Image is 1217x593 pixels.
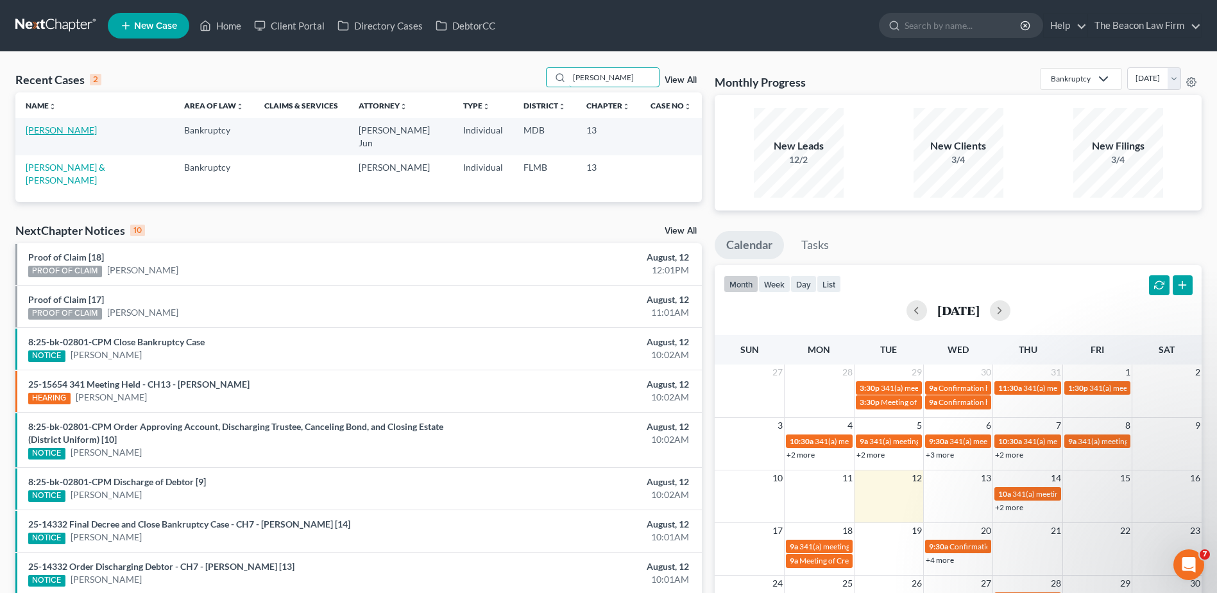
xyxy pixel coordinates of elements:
span: 14 [1050,470,1062,486]
a: 25-14332 Order Discharging Debtor - CH7 - [PERSON_NAME] [13] [28,561,294,572]
div: 10:01AM [477,531,689,544]
span: 9:30a [929,542,948,551]
td: 13 [576,118,640,155]
span: 9a [860,436,868,446]
a: 8:25-bk-02801-CPM Discharge of Debtor [9] [28,476,206,487]
div: August, 12 [477,420,689,433]
button: list [817,275,841,293]
div: 10:02AM [477,488,689,501]
a: 8:25-bk-02801-CPM Close Bankruptcy Case [28,336,205,347]
span: 9a [1068,436,1077,446]
span: 28 [1050,576,1062,591]
a: Proof of Claim [17] [28,294,104,305]
a: 25-15654 341 Meeting Held - CH13 - [PERSON_NAME] [28,379,250,390]
span: 6 [985,418,992,433]
div: NOTICE [28,490,65,502]
div: 12:01PM [477,264,689,277]
i: unfold_more [482,103,490,110]
div: 10:02AM [477,348,689,361]
div: New Leads [754,139,844,153]
div: Bankruptcy [1051,73,1091,84]
span: 28 [841,365,854,380]
div: 3/4 [914,153,1003,166]
div: August, 12 [477,476,689,488]
span: 341(a) meeting for [PERSON_NAME] [1023,436,1147,446]
a: [PERSON_NAME] [71,531,142,544]
span: 9a [929,397,937,407]
a: [PERSON_NAME] [107,306,178,319]
span: 10a [998,489,1011,499]
span: 20 [980,523,992,538]
div: PROOF OF CLAIM [28,266,102,277]
span: 10:30a [790,436,813,446]
span: 341(a) meeting for [PERSON_NAME] [949,436,1073,446]
input: Search by name... [569,68,659,87]
span: Confirmation hearing for [PERSON_NAME] & [PERSON_NAME] [939,397,1152,407]
a: Districtunfold_more [523,101,566,110]
span: 27 [980,576,992,591]
a: Nameunfold_more [26,101,56,110]
div: 10:02AM [477,391,689,404]
div: PROOF OF CLAIM [28,308,102,320]
span: 341(a) meeting for [PERSON_NAME] [1089,383,1213,393]
a: [PERSON_NAME] [71,348,142,361]
span: 27 [771,365,784,380]
div: 10:01AM [477,573,689,586]
a: Area of Lawunfold_more [184,101,244,110]
div: August, 12 [477,378,689,391]
div: NextChapter Notices [15,223,145,238]
a: Home [193,14,248,37]
i: unfold_more [622,103,630,110]
a: +2 more [995,503,1023,512]
td: 13 [576,155,640,192]
div: 3/4 [1073,153,1163,166]
h3: Monthly Progress [715,74,806,90]
div: New Filings [1073,139,1163,153]
a: View All [665,76,697,85]
div: HEARING [28,393,71,404]
button: month [724,275,758,293]
span: 12 [910,470,923,486]
a: [PERSON_NAME] [71,488,142,501]
td: [PERSON_NAME] Jun [348,118,453,155]
a: 8:25-bk-02801-CPM Order Approving Account, Discharging Trustee, Canceling Bond, and Closing Estat... [28,421,443,445]
a: [PERSON_NAME] [26,125,97,135]
span: 19 [910,523,923,538]
div: New Clients [914,139,1003,153]
span: 4 [846,418,854,433]
td: Individual [453,155,513,192]
a: +3 more [926,450,954,460]
td: Bankruptcy [174,155,254,192]
div: Recent Cases [15,72,101,87]
span: Sun [740,344,759,355]
i: unfold_more [236,103,244,110]
span: Meeting of Creditors for [PERSON_NAME] [799,556,942,565]
span: 341(a) meeting for [PERSON_NAME] [1078,436,1202,446]
span: 341(a) meeting for [PERSON_NAME] [799,542,923,551]
div: NOTICE [28,533,65,544]
a: The Beacon Law Firm [1088,14,1201,37]
a: Attorneyunfold_more [359,101,407,110]
th: Claims & Services [254,92,348,118]
span: 9a [790,542,798,551]
span: 29 [1119,576,1132,591]
span: 9 [1194,418,1202,433]
a: View All [665,227,697,236]
span: 15 [1119,470,1132,486]
a: [PERSON_NAME] [71,446,142,459]
span: 9a [790,556,798,565]
a: Help [1044,14,1087,37]
div: 10 [130,225,145,236]
td: Individual [453,118,513,155]
div: August, 12 [477,293,689,306]
span: 8 [1124,418,1132,433]
span: 1:30p [1068,383,1088,393]
span: 30 [980,365,992,380]
span: 17 [771,523,784,538]
a: Case Nounfold_more [651,101,692,110]
span: 21 [1050,523,1062,538]
div: 10:02AM [477,433,689,446]
span: 341(a) meeting for [PERSON_NAME] [881,383,1005,393]
a: +2 more [787,450,815,460]
a: Client Portal [248,14,331,37]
